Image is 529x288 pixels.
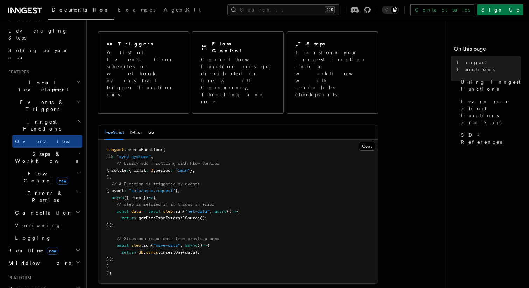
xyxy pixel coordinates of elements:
[477,4,523,15] a: Sign Up
[48,2,114,20] a: Documentation
[454,45,521,56] h4: On this page
[153,168,156,173] span: ,
[192,31,283,114] a: Flow ControlControl how Function runs get distributed in time with Concurrency, Throttling and more.
[202,243,207,248] span: =>
[107,223,114,227] span: });
[190,168,192,173] span: }
[197,243,202,248] span: ()
[117,209,129,214] span: const
[175,168,190,173] span: "1min"
[6,69,29,75] span: Features
[117,243,129,248] span: await
[107,154,112,159] span: id
[112,154,114,159] span: :
[153,243,180,248] span: "save-data"
[107,264,109,268] span: }
[163,209,173,214] span: step
[151,168,153,173] span: 3
[183,250,200,255] span: (data);
[148,195,153,200] span: =>
[287,31,378,114] a: StepsTransform your Inngest Function into a workflow with retriable checkpoints.
[382,6,399,14] button: Toggle dark mode
[325,6,335,13] kbd: ⌘K
[52,7,110,13] span: Documentation
[153,195,156,200] span: {
[126,168,129,173] span: :
[12,232,82,244] a: Logging
[161,147,165,152] span: ({
[118,40,153,47] h2: Triggers
[129,125,143,140] button: Python
[107,147,124,152] span: inngest
[148,125,154,140] button: Go
[8,28,68,41] span: Leveraging Steps
[12,170,77,184] span: Flow Control
[6,115,82,135] button: Inngest Functions
[192,168,195,173] span: ,
[160,2,205,19] a: AgentKit
[117,154,151,159] span: "sync-systems"
[98,31,189,114] a: TriggersA list of Events, Cron schedules or webhook events that trigger Function runs.
[109,175,112,180] span: ,
[457,59,521,73] span: Inngest Functions
[15,235,51,241] span: Logging
[118,7,155,13] span: Examples
[6,275,31,281] span: Platform
[6,44,82,64] a: Setting up your app
[107,49,181,98] p: A list of Events, Cron schedules or webhook events that trigger Function runs.
[212,40,275,54] h2: Flow Control
[461,98,521,126] span: Learn more about Functions and Steps
[139,250,143,255] span: db
[6,135,82,244] div: Inngest Functions
[121,250,136,255] span: return
[141,243,151,248] span: .run
[131,243,141,248] span: step
[158,250,183,255] span: .insertOne
[156,168,170,173] span: period
[12,135,82,148] a: Overview
[139,216,200,220] span: getDataFromExternalSource
[129,168,146,173] span: { limit
[124,147,161,152] span: .createFunction
[15,139,87,144] span: Overview
[458,76,521,95] a: Using Inngest Functions
[12,150,78,164] span: Steps & Workflows
[107,270,112,275] span: );
[164,7,201,13] span: AgentKit
[6,24,82,44] a: Leveraging Steps
[12,219,82,232] a: Versioning
[6,79,76,93] span: Local Development
[183,209,185,214] span: (
[359,142,375,151] button: Copy
[173,209,183,214] span: .run
[12,167,82,187] button: Flow Controlnew
[117,236,219,241] span: // Steps can reuse data from previous ones
[12,209,73,216] span: Cancellation
[8,48,69,60] span: Setting up your app
[200,216,207,220] span: ();
[6,76,82,96] button: Local Development
[306,40,325,47] h2: Steps
[12,206,82,219] button: Cancellation
[148,209,161,214] span: await
[117,202,214,207] span: // step is retried if it throws an error
[114,2,160,19] a: Examples
[210,209,212,214] span: ,
[6,99,76,113] span: Events & Triggers
[6,260,72,267] span: Middleware
[104,125,124,140] button: TypeScript
[107,257,114,261] span: });
[295,49,370,98] p: Transform your Inngest Function into a workflow with retriable checkpoints.
[185,209,210,214] span: "get-data"
[227,4,339,15] button: Search...⌘K
[458,129,521,148] a: SDK References
[15,223,61,228] span: Versioning
[237,209,239,214] span: {
[458,95,521,129] a: Learn more about Functions and Steps
[207,243,210,248] span: {
[232,209,237,214] span: =>
[124,195,148,200] span: ({ step })
[6,257,82,269] button: Middleware
[143,209,146,214] span: =
[201,56,275,105] p: Control how Function runs get distributed in time with Concurrency, Throttling and more.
